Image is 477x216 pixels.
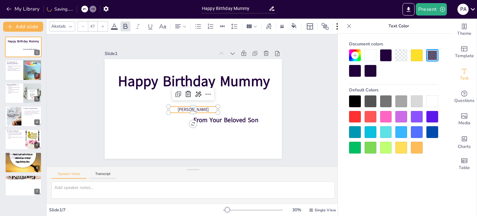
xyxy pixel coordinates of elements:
[5,175,42,196] div: 7
[458,143,471,150] span: Charts
[105,51,215,57] div: Slide 1
[8,39,39,43] strong: Happy Birthday Mummy
[321,23,329,30] span: Position
[402,3,415,16] button: Export to PowerPoint
[23,108,40,109] p: Creating Lasting Memories
[245,21,259,31] div: Column Count
[349,39,438,49] div: Document colors
[8,65,21,67] p: Birthdays allow expression of love and appreciation.
[8,132,23,133] p: Expressing gratitude reinforces the bond.
[7,130,23,132] p: The Role of Gratitude
[8,89,21,91] p: Tailoring celebrations to mothers' interests is key.
[25,113,40,114] p: Allows families to relive happiness and love.
[457,4,469,15] div: P A
[8,134,23,136] p: Can be expressed through words, gifts, or actions.
[289,207,304,213] div: 30 %
[452,41,477,63] div: Add ready made slides
[289,23,298,30] div: Background color
[452,131,477,153] div: Add charts and graphs
[34,50,40,55] div: 1
[25,111,40,112] p: Capture moments through photos and videos.
[3,22,43,32] button: Add slide
[34,119,40,125] div: 4
[202,4,269,13] input: Insert title
[8,70,21,71] p: Reflects on contributions of mothers.
[49,207,223,213] div: Slide 1 / 7
[193,116,258,125] span: From Your Beloved Son
[279,21,285,31] div: Border settings
[457,3,469,16] button: P A
[25,114,40,115] p: Important for posterity.
[354,19,443,34] p: Text Color
[457,30,471,37] span: Theme
[5,60,42,80] div: 2
[118,71,270,91] strong: Happy Birthday Mummy
[8,69,21,70] p: Reinforces family bonds.
[416,3,447,16] button: Present
[8,158,40,159] p: Strengthens family ties and fosters community.
[5,4,42,14] button: My Library
[52,172,87,179] button: Speaker Notes
[47,6,73,12] div: Saving......
[458,120,470,126] span: Media
[8,155,40,157] p: Shared experiences enhance the celebration.
[8,85,21,87] p: Personalized gifts convey heartfelt sentiments.
[455,53,474,59] span: Template
[8,67,21,69] p: Celebrations create joyful memories.
[7,153,40,155] p: Celebrating Together
[452,86,477,108] div: Get real-time input from your audience
[89,172,117,179] button: Transcript
[460,75,469,82] span: Text
[8,136,23,139] p: Strengthens emotional connection within the family.
[454,97,475,104] span: Questions
[264,21,273,31] div: Text effects
[452,153,477,175] div: Add a table
[315,208,336,213] span: Single View
[452,19,477,41] div: Change the overall theme
[459,164,470,171] span: Table
[7,61,21,64] p: The Importance of Celebrating Birthdays
[8,133,23,134] p: Recognizes mothers' sacrifices and efforts.
[34,142,40,148] div: 5
[8,178,40,180] p: Celebrate your mother's birthday with love, creativity, and appreciation, making her feel special...
[7,176,40,178] p: Conclusion
[34,96,40,102] div: 3
[178,107,209,113] span: [PERSON_NAME]
[5,129,42,150] div: 5
[25,112,40,113] p: Memories can be revisited in the future.
[34,189,40,194] div: 7
[34,165,40,171] div: 6
[50,22,67,30] div: Akatab
[8,157,40,158] p: Inclusive environment allows contributions.
[452,108,477,131] div: Add images, graphics, shapes or video
[5,83,42,103] div: 3
[305,21,315,31] div: Layout
[349,85,438,95] div: Default Colors
[5,37,42,57] div: 1
[8,154,40,156] p: Involvement creates a joyful atmosphere.
[8,87,21,89] p: Special family gatherings enhance celebrations.
[7,84,21,86] p: Ways to Celebrate
[8,91,21,94] p: Ensuring mothers feel valued is essential.
[5,106,42,126] div: 4
[23,48,37,50] span: From Your Beloved Son
[452,63,477,86] div: Add text boxes
[34,73,40,79] div: 2
[5,152,42,173] div: 6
